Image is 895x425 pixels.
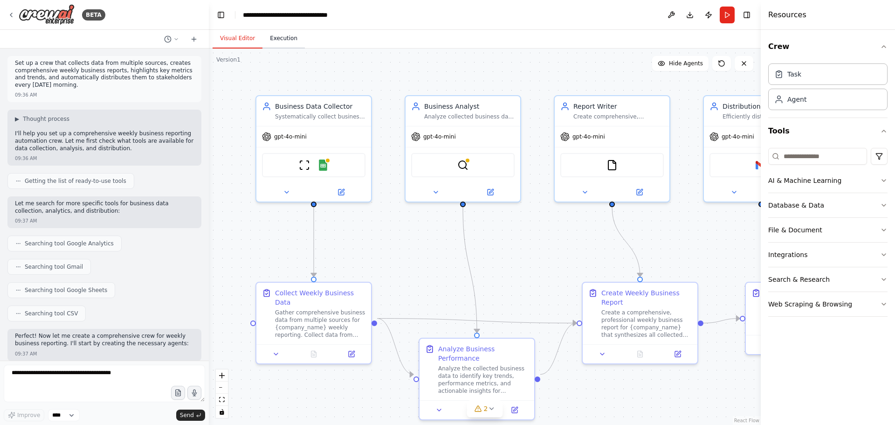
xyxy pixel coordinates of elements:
[299,160,310,171] img: ScrapeWebsiteTool
[498,404,530,416] button: Open in side panel
[787,95,806,104] div: Agent
[405,95,521,202] div: Business AnalystAnalyze collected business data for {company_name}, identify key trends, calculat...
[768,34,888,60] button: Crew
[768,168,888,193] button: AI & Machine Learning
[23,115,69,123] span: Thought process
[652,56,709,71] button: Hide Agents
[457,160,468,171] img: SerpApiGoogleSearchTool
[25,240,114,247] span: Searching tool Google Analytics
[734,418,759,423] a: React Flow attribution
[703,314,740,328] g: Edge from 93848465-2db2-4e9f-8f9b-e44c02413ee4 to e8250d77-0847-4b08-9c14-dc656e9b0698
[438,344,529,363] div: Analyze Business Performance
[243,10,348,20] nav: breadcrumb
[176,410,205,421] button: Send
[17,411,40,419] span: Improve
[457,404,497,416] button: No output available
[25,286,107,294] span: Searching tool Google Sheets
[275,309,365,339] div: Gather comprehensive business data from multiple sources for {company_name} weekly reporting. Col...
[25,263,83,271] span: Searching tool Gmail
[15,60,194,89] p: Set up a crew that collects data from multiple sources, creates comprehensive weekly business rep...
[424,102,515,111] div: Business Analyst
[15,333,194,347] p: Perfect! Now let me create a comprehensive crew for weekly business reporting. I'll start by crea...
[669,60,703,67] span: Hide Agents
[582,282,698,364] div: Create Weekly Business ReportCreate a comprehensive, professional weekly business report for {com...
[661,348,694,360] button: Open in side panel
[186,34,201,45] button: Start a new chat
[438,365,529,395] div: Analyze the collected business data to identify key trends, performance metrics, and actionable i...
[419,338,535,420] div: Analyze Business PerformanceAnalyze the collected business data to identify key trends, performan...
[214,8,227,21] button: Hide left sidebar
[757,207,808,277] g: Edge from 7233410b-e985-4258-87fd-9f1ce318c7cf to e8250d77-0847-4b08-9c14-dc656e9b0698
[756,160,767,171] img: Gmail
[15,91,37,98] div: 09:36 AM
[15,200,194,215] p: Let me search for more specific tools for business data collection, analytics, and distribution:
[423,133,456,140] span: gpt-4o-mini
[262,29,305,49] button: Execution
[768,176,841,185] div: AI & Machine Learning
[15,155,37,162] div: 09:36 AM
[255,95,372,202] div: Business Data CollectorSystematically collect business data from multiple sources including websi...
[275,288,365,307] div: Collect Weekly Business Data
[740,8,753,21] button: Hide right sidebar
[377,314,413,379] g: Edge from 895520af-254f-4246-b4df-2d21f00b72ca to 03794784-778d-4ad6-b44a-f5e5f1862c99
[160,34,183,45] button: Switch to previous chat
[15,130,194,152] p: I'll help you set up a comprehensive weekly business reporting automation crew. Let me first chec...
[317,160,329,171] img: Google Sheets
[458,207,482,333] g: Edge from f1f03b29-b6e6-484f-a310-587906665eff to 03794784-778d-4ad6-b44a-f5e5f1862c99
[213,29,262,49] button: Visual Editor
[15,217,37,224] div: 09:37 AM
[768,9,806,21] h4: Resources
[572,133,605,140] span: gpt-4o-mini
[606,160,618,171] img: FileReadTool
[573,102,664,111] div: Report Writer
[4,409,44,421] button: Improve
[180,411,194,419] span: Send
[15,115,19,123] span: ▶
[723,102,813,111] div: Distribution Manager
[484,404,488,413] span: 2
[573,113,664,120] div: Create comprehensive, professional weekly business reports for {company_name} that clearly commun...
[768,225,822,235] div: File & Document
[768,300,852,309] div: Web Scraping & Browsing
[216,369,228,382] button: zoom in
[275,113,365,120] div: Systematically collect business data from multiple sources including websites, spreadsheets, and ...
[15,115,69,123] button: ▶Thought process
[274,133,307,140] span: gpt-4o-mini
[216,382,228,394] button: zoom out
[768,250,807,259] div: Integrations
[787,70,801,79] div: Task
[540,319,577,379] g: Edge from 03794784-778d-4ad6-b44a-f5e5f1862c99 to 93848465-2db2-4e9f-8f9b-e44c02413ee4
[315,187,367,198] button: Open in side panel
[601,288,692,307] div: Create Weekly Business Report
[216,406,228,418] button: toggle interactivity
[15,350,37,357] div: 09:37 AM
[620,348,660,360] button: No output available
[255,282,372,364] div: Collect Weekly Business DataGather comprehensive business data from multiple sources for {company...
[768,193,888,217] button: Database & Data
[768,292,888,316] button: Web Scraping & Browsing
[768,201,824,210] div: Database & Data
[723,113,813,120] div: Efficiently distribute weekly business reports to all relevant stakeholders for {company_name}, e...
[768,243,888,267] button: Integrations
[216,369,228,418] div: React Flow controls
[25,310,78,317] span: Searching tool CSV
[722,133,754,140] span: gpt-4o-mini
[768,267,888,292] button: Search & Research
[82,9,105,21] div: BETA
[216,394,228,406] button: fit view
[216,56,241,63] div: Version 1
[171,386,185,400] button: Upload files
[601,309,692,339] div: Create a comprehensive, professional weekly business report for {company_name} that synthesizes a...
[25,177,126,185] span: Getting the list of ready-to-use tools
[613,187,666,198] button: Open in side panel
[335,348,367,360] button: Open in side panel
[768,218,888,242] button: File & Document
[703,95,819,202] div: Distribution ManagerEfficiently distribute weekly business reports to all relevant stakeholders f...
[309,207,318,277] g: Edge from e0ed2485-07cc-4943-bfc5-bd25b4f73575 to 895520af-254f-4246-b4df-2d21f00b72ca
[768,144,888,324] div: Tools
[607,207,645,277] g: Edge from 5c172b74-c874-4007-88eb-12088ec7a9ac to 93848465-2db2-4e9f-8f9b-e44c02413ee4
[377,314,577,328] g: Edge from 895520af-254f-4246-b4df-2d21f00b72ca to 93848465-2db2-4e9f-8f9b-e44c02413ee4
[294,348,334,360] button: No output available
[19,4,75,25] img: Logo
[464,187,516,198] button: Open in side panel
